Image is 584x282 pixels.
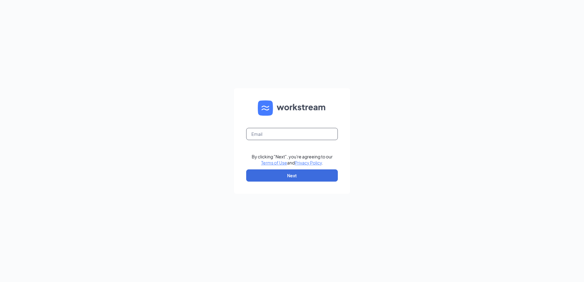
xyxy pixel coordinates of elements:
[295,160,322,165] a: Privacy Policy
[258,100,326,116] img: WS logo and Workstream text
[261,160,287,165] a: Terms of Use
[246,128,338,140] input: Email
[246,169,338,182] button: Next
[252,154,333,166] div: By clicking "Next", you're agreeing to our and .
